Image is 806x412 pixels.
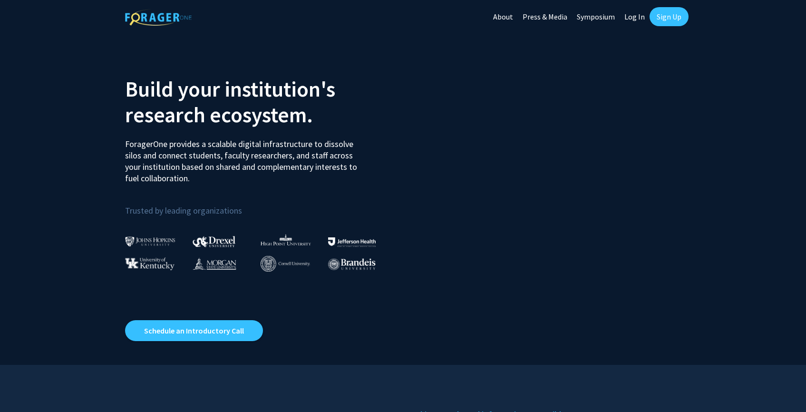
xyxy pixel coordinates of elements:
img: Cornell University [261,256,310,272]
p: ForagerOne provides a scalable digital infrastructure to dissolve silos and connect students, fac... [125,131,364,184]
h2: Build your institution's research ecosystem. [125,76,396,128]
img: University of Kentucky [125,257,175,270]
a: Opens in a new tab [125,320,263,341]
img: Thomas Jefferson University [328,237,376,246]
img: Johns Hopkins University [125,236,175,246]
a: Sign Up [650,7,689,26]
p: Trusted by leading organizations [125,192,396,218]
img: Brandeis University [328,258,376,270]
img: ForagerOne Logo [125,9,192,26]
img: High Point University [261,234,311,245]
img: Drexel University [193,236,235,247]
img: Morgan State University [193,257,236,270]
